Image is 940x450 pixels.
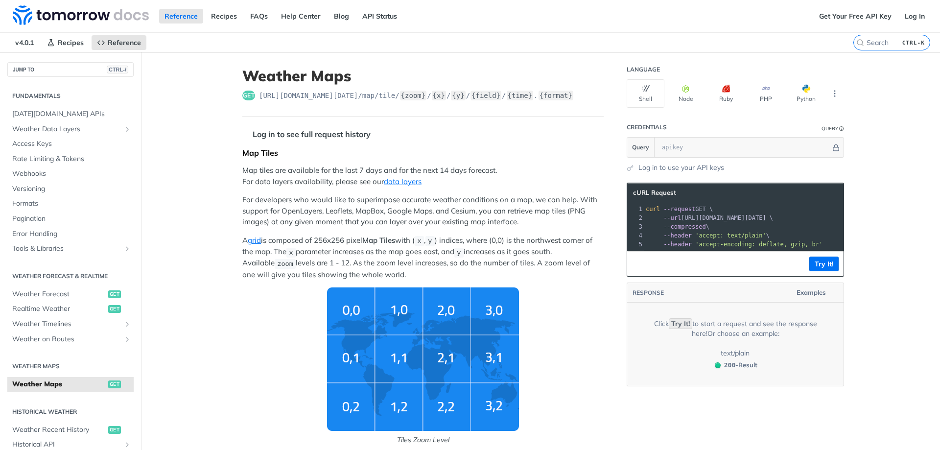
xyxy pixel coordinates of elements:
div: 4 [627,231,644,240]
label: {zoom} [400,91,427,100]
span: v4.0.1 [10,35,39,50]
a: Weather Mapsget [7,377,134,392]
span: Access Keys [12,139,131,149]
a: Weather TimelinesShow subpages for Weather Timelines [7,317,134,332]
span: x [417,237,421,245]
svg: Search [856,39,864,47]
span: --request [663,206,695,213]
span: get [108,305,121,313]
button: Show subpages for Historical API [123,441,131,449]
button: Examples [793,288,839,298]
a: Pagination [7,212,134,226]
a: Log in to use your API keys [638,163,724,173]
span: Weather Timelines [12,319,121,329]
span: Pagination [12,214,131,224]
span: Versioning [12,184,131,194]
label: {format} [539,91,573,100]
i: Information [839,126,844,131]
a: Recipes [206,9,242,24]
button: Shell [627,79,664,108]
span: Tiles Zoom Level [242,287,604,445]
div: 5 [627,240,644,249]
a: Realtime Weatherget [7,302,134,316]
button: cURL Request [630,188,687,198]
button: 200200-Result [710,360,761,370]
h2: Historical Weather [7,407,134,416]
label: {x} [432,91,446,100]
h2: Weather Maps [7,362,134,371]
label: {time} [507,91,534,100]
input: apikey [657,138,831,157]
div: Map Tiles [242,148,604,158]
span: Recipes [58,38,84,47]
span: Reference [108,38,141,47]
button: RESPONSE [632,288,664,298]
a: Versioning [7,182,134,196]
span: 200 [724,361,735,369]
span: Formats [12,199,131,209]
span: GET \ [646,206,713,213]
span: get [108,380,121,388]
div: 3 [627,222,644,231]
div: 1 [627,205,644,213]
a: Access Keys [7,137,134,151]
span: Weather Forecast [12,289,106,299]
span: --compressed [663,223,706,230]
p: Map tiles are available for the last 7 days and for the next 14 days forecast. For data layers av... [242,165,604,187]
button: Try It! [809,257,839,271]
a: Tools & LibrariesShow subpages for Tools & Libraries [7,241,134,256]
button: Copy to clipboard [632,257,646,271]
span: \ [646,232,770,239]
a: Weather Forecastget [7,287,134,302]
a: Error Handling [7,227,134,241]
button: Hide [831,142,841,152]
a: FAQs [245,9,273,24]
span: get [242,91,255,100]
span: --header [663,232,692,239]
span: - Result [724,360,757,370]
a: Help Center [276,9,326,24]
span: CTRL-/ [107,66,128,73]
span: cURL Request [633,189,676,197]
span: https://api.tomorrow.io/v4/map/tile/{zoom}/{x}/{y}/{field}/{time}.{format} [259,91,574,100]
span: 200 [715,362,721,368]
button: Show subpages for Weather on Routes [123,335,131,343]
p: Tiles Zoom Level [242,435,604,445]
span: y [457,249,461,256]
a: Get Your Free API Key [814,9,897,24]
span: Examples [797,288,826,298]
div: Credentials [627,123,667,131]
a: Reference [92,35,146,50]
div: Log in to see full request history [242,128,371,140]
span: --url [663,214,681,221]
svg: More ellipsis [830,89,839,98]
span: Tools & Libraries [12,244,121,254]
span: Error Handling [12,229,131,239]
span: get [108,426,121,434]
span: Realtime Weather [12,304,106,314]
a: grid [248,236,261,245]
a: Recipes [42,35,89,50]
div: QueryInformation [822,125,844,132]
span: Weather Data Layers [12,124,121,134]
a: Log In [899,9,930,24]
span: [DATE][DOMAIN_NAME] APIs [12,109,131,119]
button: Query [627,138,655,157]
span: 'accept-encoding: deflate, gzip, br' [695,241,822,248]
p: For developers who would like to superimpose accurate weather conditions on a map, we can help. W... [242,194,604,228]
button: More Languages [827,86,842,101]
a: Blog [329,9,354,24]
p: A is composed of 256x256 pixel with ( , ) indices, where (0,0) is the northwest corner of the map... [242,235,604,280]
label: {y} [451,91,465,100]
span: curl [646,206,660,213]
img: weather-grid-map.png [327,287,519,431]
div: 2 [627,213,644,222]
span: Weather on Routes [12,334,121,344]
a: data layers [384,177,422,186]
span: Weather Recent History [12,425,106,435]
code: Try It! [669,318,692,329]
button: PHP [747,79,785,108]
label: {field} [470,91,501,100]
h2: Fundamentals [7,92,134,100]
button: Python [787,79,825,108]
